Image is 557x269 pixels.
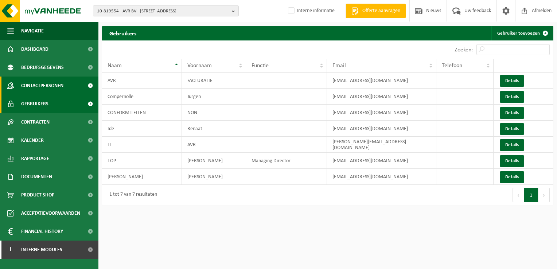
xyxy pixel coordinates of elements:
[21,168,52,186] span: Documenten
[21,222,63,241] span: Financial History
[327,73,437,89] td: [EMAIL_ADDRESS][DOMAIN_NAME]
[97,6,229,17] span: 10-819554 - AVR BV - [STREET_ADDRESS]
[327,89,437,105] td: [EMAIL_ADDRESS][DOMAIN_NAME]
[21,186,54,204] span: Product Shop
[500,107,524,119] a: Details
[455,47,473,53] label: Zoeken:
[102,26,144,40] h2: Gebruikers
[361,7,402,15] span: Offerte aanvragen
[102,153,182,169] td: TOP
[327,137,437,153] td: [PERSON_NAME][EMAIL_ADDRESS][DOMAIN_NAME]
[332,63,346,69] span: Email
[21,95,48,113] span: Gebruikers
[93,5,239,16] button: 10-819554 - AVR BV - [STREET_ADDRESS]
[102,121,182,137] td: Ide
[187,63,212,69] span: Voornaam
[21,22,44,40] span: Navigatie
[182,73,246,89] td: FACTURATIE
[524,188,538,202] button: 1
[21,58,64,77] span: Bedrijfsgegevens
[182,137,246,153] td: AVR
[500,75,524,87] a: Details
[442,63,462,69] span: Telefoon
[182,153,246,169] td: [PERSON_NAME]
[287,5,335,16] label: Interne informatie
[327,153,437,169] td: [EMAIL_ADDRESS][DOMAIN_NAME]
[182,121,246,137] td: Renaat
[21,131,44,149] span: Kalender
[106,188,157,202] div: 1 tot 7 van 7 resultaten
[21,241,62,259] span: Interne modules
[491,26,553,40] a: Gebruiker toevoegen
[327,105,437,121] td: [EMAIL_ADDRESS][DOMAIN_NAME]
[7,241,14,259] span: I
[102,73,182,89] td: AVR
[500,123,524,135] a: Details
[500,155,524,167] a: Details
[500,139,524,151] a: Details
[346,4,406,18] a: Offerte aanvragen
[102,169,182,185] td: [PERSON_NAME]
[538,188,550,202] button: Next
[327,121,437,137] td: [EMAIL_ADDRESS][DOMAIN_NAME]
[21,113,50,131] span: Contracten
[102,137,182,153] td: IT
[21,149,49,168] span: Rapportage
[327,169,437,185] td: [EMAIL_ADDRESS][DOMAIN_NAME]
[21,204,80,222] span: Acceptatievoorwaarden
[21,40,48,58] span: Dashboard
[182,105,246,121] td: NON
[252,63,269,69] span: Functie
[182,89,246,105] td: Jurgen
[246,153,327,169] td: Managing Director
[102,89,182,105] td: Compernolle
[108,63,122,69] span: Naam
[182,169,246,185] td: [PERSON_NAME]
[500,171,524,183] a: Details
[500,91,524,103] a: Details
[513,188,524,202] button: Previous
[21,77,63,95] span: Contactpersonen
[102,105,182,121] td: CONFORMITEITEN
